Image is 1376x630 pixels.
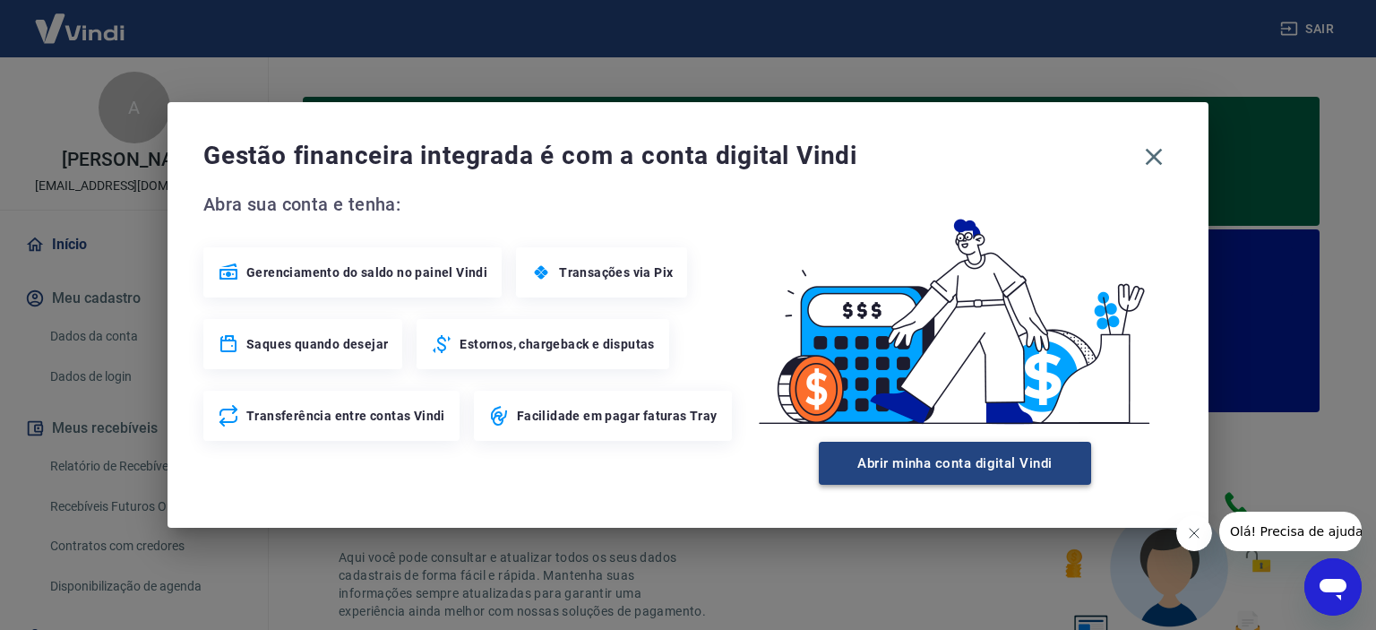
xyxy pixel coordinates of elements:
[559,263,673,281] span: Transações via Pix
[203,138,1135,174] span: Gestão financeira integrada é com a conta digital Vindi
[246,335,388,353] span: Saques quando desejar
[737,190,1173,435] img: Good Billing
[11,13,150,27] span: Olá! Precisa de ajuda?
[246,407,445,425] span: Transferência entre contas Vindi
[1304,558,1362,616] iframe: Botão para abrir a janela de mensagens
[246,263,487,281] span: Gerenciamento do saldo no painel Vindi
[203,190,737,219] span: Abra sua conta e tenha:
[1219,512,1362,551] iframe: Mensagem da empresa
[1176,515,1212,551] iframe: Fechar mensagem
[460,335,654,353] span: Estornos, chargeback e disputas
[819,442,1091,485] button: Abrir minha conta digital Vindi
[517,407,718,425] span: Facilidade em pagar faturas Tray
